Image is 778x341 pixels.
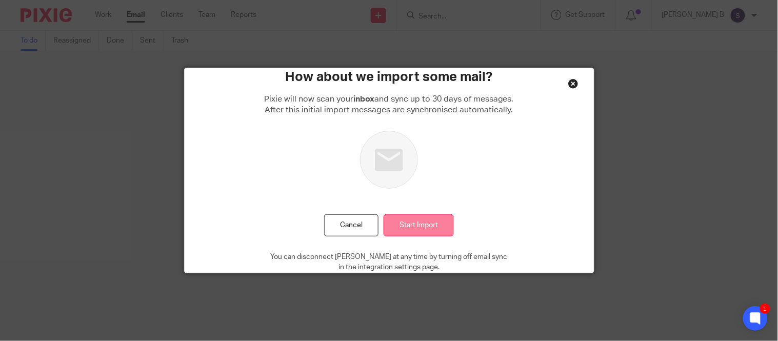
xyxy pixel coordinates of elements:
[264,94,514,116] p: Pixie will now scan your and sync up to 30 days of messages. After this initial import messages a...
[286,68,493,86] h2: How about we import some mail?
[568,78,578,89] div: Close this dialog window
[324,214,378,236] button: Cancel
[760,304,770,314] div: 1
[353,95,374,103] b: inbox
[271,252,508,273] p: You can disconnect [PERSON_NAME] at any time by turning off email sync in the integration setting...
[384,214,454,236] input: Start Import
